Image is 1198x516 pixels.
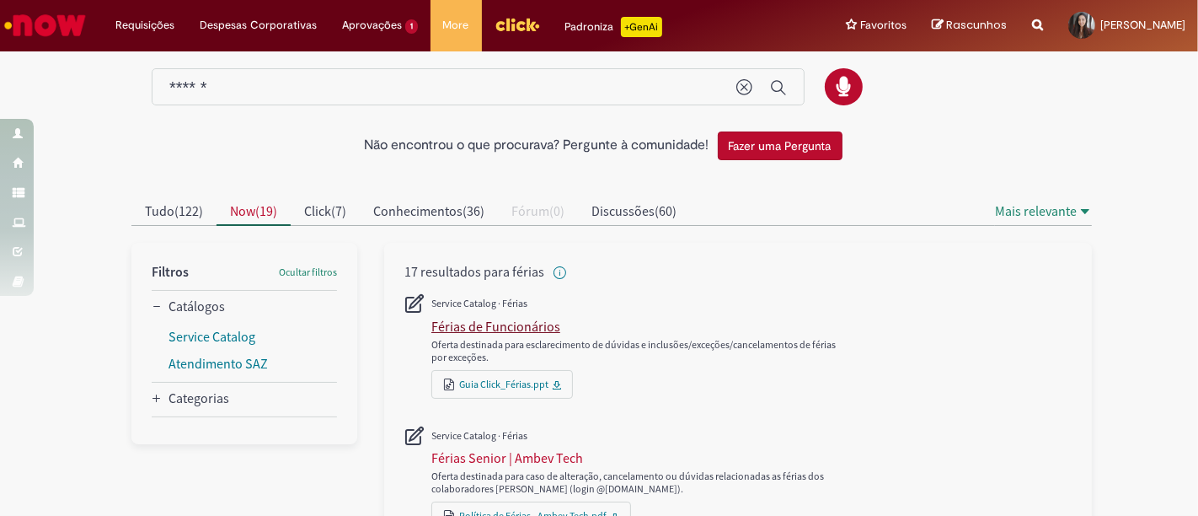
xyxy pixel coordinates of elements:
span: Favoritos [860,17,907,34]
h2: Não encontrou o que procurava? Pergunte à comunidade! [365,138,709,153]
p: +GenAi [621,17,662,37]
div: Padroniza [565,17,662,37]
img: ServiceNow [2,8,88,42]
span: 1 [405,19,418,34]
span: Rascunhos [946,17,1007,33]
span: More [443,17,469,34]
span: Requisições [115,17,174,34]
span: Aprovações [342,17,402,34]
a: Rascunhos [932,18,1007,34]
span: [PERSON_NAME] [1100,18,1185,32]
span: Despesas Corporativas [200,17,317,34]
img: click_logo_yellow_360x200.png [495,12,540,37]
button: Fazer uma Pergunta [718,132,842,160]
